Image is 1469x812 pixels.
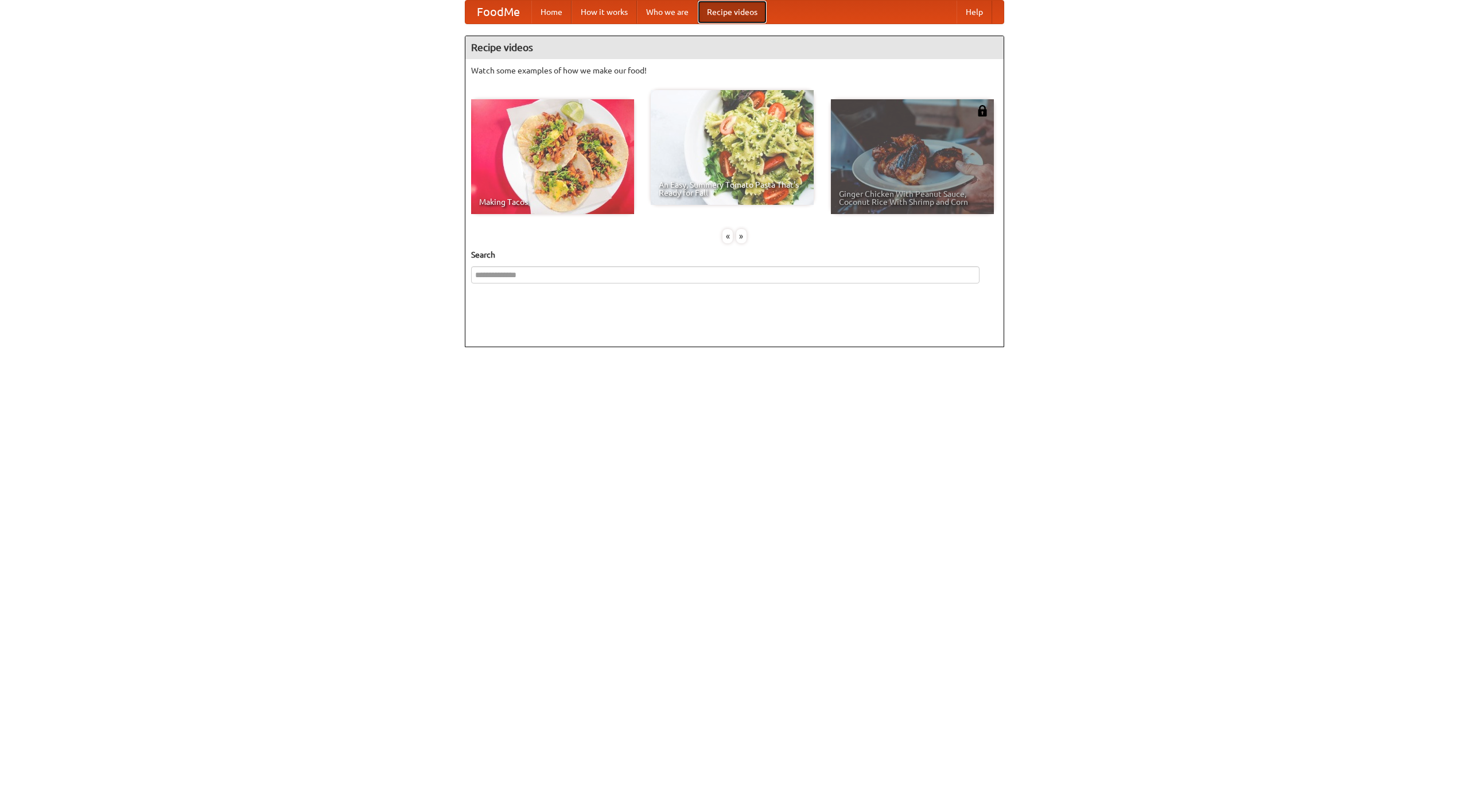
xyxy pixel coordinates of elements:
div: « [722,229,733,243]
span: An Easy, Summery Tomato Pasta That's Ready for Fall [659,181,806,197]
h5: Search [471,249,998,261]
p: Watch some examples of how we make our food! [471,65,998,76]
div: » [736,229,747,243]
a: Making Tacos [471,99,634,214]
a: Who we are [637,1,698,24]
a: Help [957,1,992,24]
a: How it works [572,1,637,24]
a: FoodMe [465,1,531,24]
a: An Easy, Summery Tomato Pasta That's Ready for Fall [651,90,814,205]
a: Recipe videos [698,1,767,24]
img: 483408.png [977,105,988,116]
span: Making Tacos [479,198,626,206]
a: Home [531,1,572,24]
h4: Recipe videos [465,36,1004,59]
